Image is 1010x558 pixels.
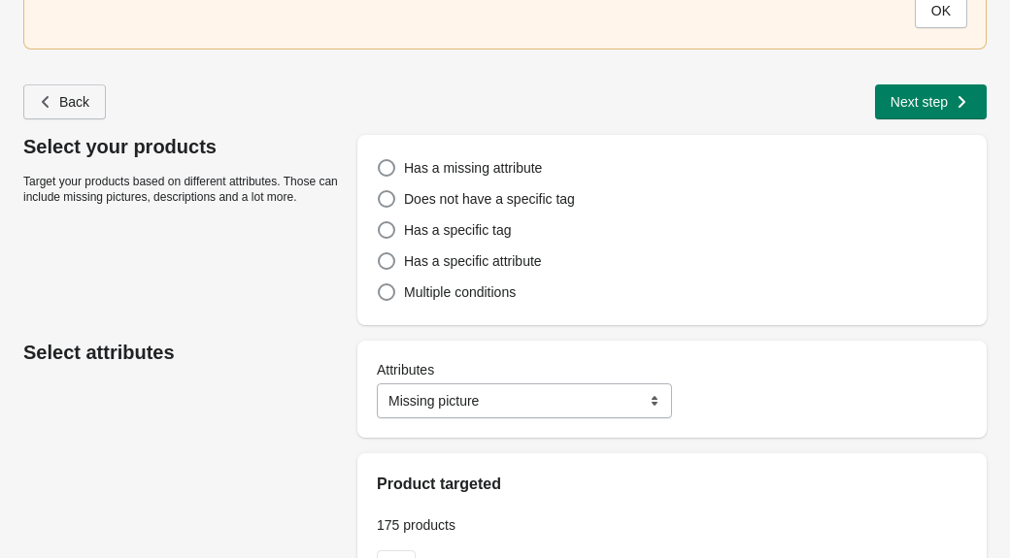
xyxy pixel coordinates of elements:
[377,362,434,377] span: Attributes
[404,284,516,300] span: Multiple conditions
[59,94,89,110] span: Back
[931,3,951,18] span: OK
[23,84,106,119] button: Back
[23,174,338,205] p: Target your products based on different attributes. Those can include missing pictures, descripti...
[404,222,512,238] span: Has a specific tag
[404,191,575,207] span: Does not have a specific tag
[377,515,967,535] p: 175 products
[891,94,948,110] span: Next step
[404,253,542,269] span: Has a specific attribute
[404,160,542,176] span: Has a missing attribute
[23,135,338,158] p: Select your products
[875,84,987,119] button: Next step
[377,473,967,496] h2: Product targeted
[23,341,338,364] p: Select attributes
